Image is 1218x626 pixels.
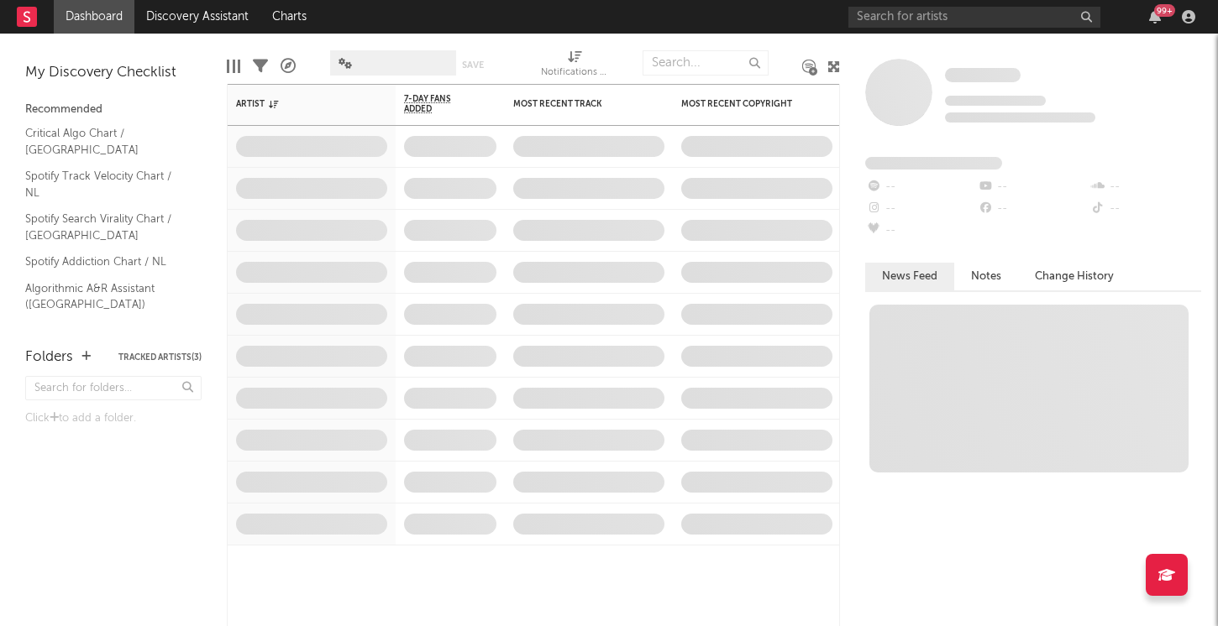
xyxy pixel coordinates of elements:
div: -- [865,176,977,198]
div: -- [977,176,1089,198]
div: Click to add a folder. [25,409,202,429]
a: Algorithmic A&R Assistant ([GEOGRAPHIC_DATA]) [25,279,185,314]
a: Spotify Track Velocity Chart / NL [25,167,185,201]
div: Filters [253,42,268,91]
button: Tracked Artists(3) [118,353,202,362]
a: Spotify Search Virality Chart / [GEOGRAPHIC_DATA] [25,210,185,244]
span: 7-Day Fans Added [404,94,471,114]
div: -- [1089,198,1201,220]
a: Some Artist [945,67,1021,84]
span: 0 fans last week [945,112,1095,123]
input: Search for folders... [25,376,202,400]
div: -- [977,198,1089,220]
button: News Feed [865,263,954,290]
div: Artist [236,99,362,109]
div: Notifications (Artist) [541,63,608,83]
div: A&R Pipeline [281,42,296,91]
div: Most Recent Copyright [681,99,807,109]
button: Save [462,60,484,70]
button: 99+ [1149,10,1161,23]
div: Folders [25,347,73,368]
div: -- [865,220,977,242]
div: 99 + [1154,4,1175,17]
div: Recommended [25,100,202,120]
div: Edit Columns [227,42,240,91]
div: -- [1089,176,1201,198]
span: Tracking Since: [DATE] [945,96,1046,106]
div: Most Recent Track [513,99,639,109]
div: -- [865,198,977,220]
input: Search for artists [848,7,1100,28]
span: Fans Added by Platform [865,157,1002,170]
input: Search... [643,50,769,76]
a: Critical Algo Chart / [GEOGRAPHIC_DATA] [25,124,185,159]
div: My Discovery Checklist [25,63,202,83]
button: Change History [1018,263,1131,290]
div: Notifications (Artist) [541,42,608,91]
a: Spotify Addiction Chart / NL [25,253,185,271]
span: Some Artist [945,68,1021,82]
button: Notes [954,263,1018,290]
